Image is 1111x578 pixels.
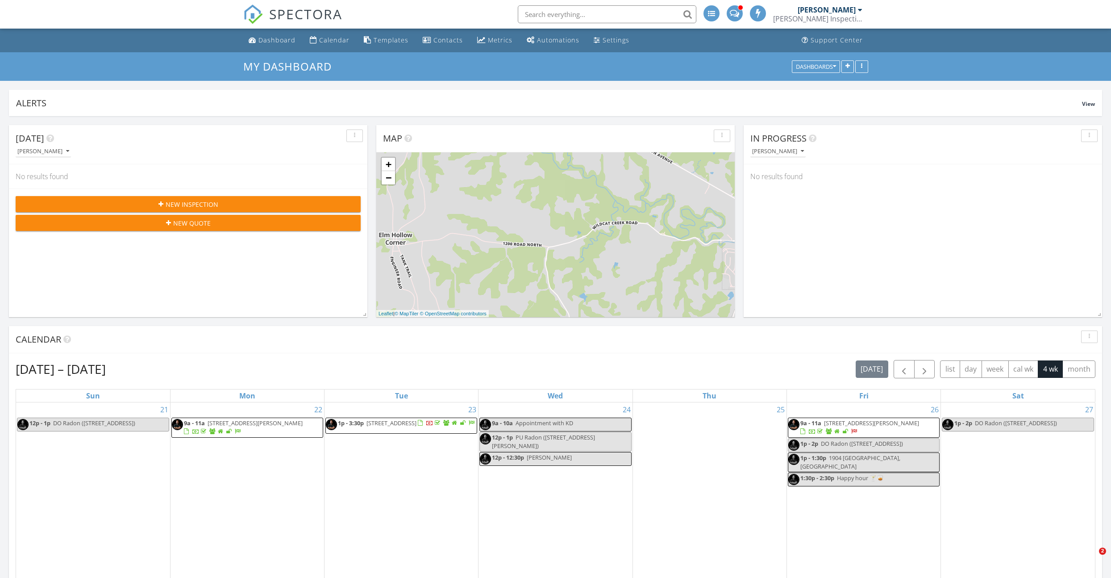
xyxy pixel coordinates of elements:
a: Thursday [701,390,718,402]
span: 2 [1099,548,1106,555]
a: 9a - 11a [STREET_ADDRESS][PERSON_NAME] [788,418,940,438]
span: 1p - 1:30p [800,454,826,462]
button: week [982,360,1009,378]
span: [PERSON_NAME] [527,453,572,461]
button: [PERSON_NAME] [16,146,71,158]
a: Tuesday [393,390,410,402]
span: New Quote [173,218,211,228]
img: img_0881.png [172,419,183,430]
div: Settings [603,36,629,44]
a: Calendar [306,32,353,49]
span: SPECTORA [269,4,342,23]
span: 12p - 1p [29,419,50,427]
div: Mertz Inspections [773,14,862,23]
div: [PERSON_NAME] [798,5,856,14]
span: 9a - 10a [492,419,513,427]
div: Support Center [811,36,863,44]
img: img_0881.png [788,419,799,430]
a: Monday [237,390,257,402]
img: img_0881.png [788,440,799,451]
span: DO Radon ([STREET_ADDRESS]) [821,440,903,448]
a: Go to September 25, 2025 [775,402,786,417]
div: [PERSON_NAME] [17,148,69,155]
span: 1p - 2p [954,419,972,427]
span: 12p - 1p [492,433,513,441]
img: img_0881.png [480,419,491,430]
a: Saturday [1011,390,1026,402]
img: img_0881.png [942,419,953,430]
a: © OpenStreetMap contributors [420,311,487,316]
a: Dashboard [245,32,299,49]
div: Calendar [319,36,350,44]
div: Automations [537,36,579,44]
a: Go to September 23, 2025 [466,402,478,417]
button: list [940,360,960,378]
div: Alerts [16,97,1082,109]
a: Zoom in [382,158,395,171]
button: New Inspection [16,196,361,212]
div: Dashboard [258,36,295,44]
a: Automations (Advanced) [523,32,583,49]
a: Go to September 24, 2025 [621,402,632,417]
div: Dashboards [796,63,836,70]
button: Dashboards [792,60,840,73]
img: img_0881.png [480,453,491,465]
span: DO Radon ([STREET_ADDRESS]) [53,419,135,427]
div: Contacts [433,36,463,44]
span: PU Radon ([STREET_ADDRESS][PERSON_NAME]) [492,433,595,450]
a: Support Center [798,32,866,49]
span: [STREET_ADDRESS][PERSON_NAME] [208,419,303,427]
span: In Progress [750,132,807,144]
span: 1904 [GEOGRAPHIC_DATA], [GEOGRAPHIC_DATA] [800,454,900,470]
div: Metrics [488,36,512,44]
button: month [1062,360,1095,378]
a: Go to September 26, 2025 [929,402,940,417]
button: cal wk [1008,360,1039,378]
span: 1p - 2p [800,440,818,448]
div: [PERSON_NAME] [752,148,804,155]
span: 12p - 12:30p [492,453,524,461]
a: Friday [857,390,870,402]
span: [DATE] [16,132,44,144]
span: Appointment with KD [516,419,573,427]
a: Contacts [419,32,466,49]
a: © MapTiler [395,311,419,316]
span: New Inspection [166,200,218,209]
div: No results found [9,164,367,188]
a: 9a - 11a [STREET_ADDRESS][PERSON_NAME] [800,419,919,436]
a: Wednesday [546,390,565,402]
span: Map [383,132,402,144]
img: img_0881.png [480,433,491,444]
a: 9a - 11a [STREET_ADDRESS][PERSON_NAME] [184,419,303,436]
a: Go to September 22, 2025 [312,402,324,417]
a: Metrics [474,32,516,49]
a: 1p - 3:30p [STREET_ADDRESS] [325,418,477,434]
button: New Quote [16,215,361,231]
a: 9a - 11a [STREET_ADDRESS][PERSON_NAME] [171,418,323,438]
img: The Best Home Inspection Software - Spectora [243,4,263,24]
span: [STREET_ADDRESS][PERSON_NAME] [824,419,919,427]
span: 1p - 3:30p [338,419,364,427]
a: Go to September 21, 2025 [158,402,170,417]
img: img_0881.png [17,419,29,430]
a: 1p - 3:30p [STREET_ADDRESS] [338,419,476,427]
span: DO Radon ([STREET_ADDRESS]) [975,419,1057,427]
input: Search everything... [518,5,696,23]
span: 1:30p - 2:30p [800,474,834,482]
button: day [960,360,982,378]
span: Calendar [16,333,61,345]
iframe: Intercom live chat [1081,548,1102,569]
div: No results found [744,164,1102,188]
a: Settings [590,32,633,49]
a: My Dashboard [243,59,339,74]
div: Templates [374,36,408,44]
img: img_0881.png [326,419,337,430]
span: Happy hour 🍸🥃 [837,474,884,482]
img: img_0881.png [788,454,799,465]
a: Sunday [84,390,102,402]
button: Previous [894,360,915,378]
a: Templates [360,32,412,49]
span: 9a - 11a [184,419,205,427]
button: [DATE] [856,360,888,378]
span: 9a - 11a [800,419,821,427]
